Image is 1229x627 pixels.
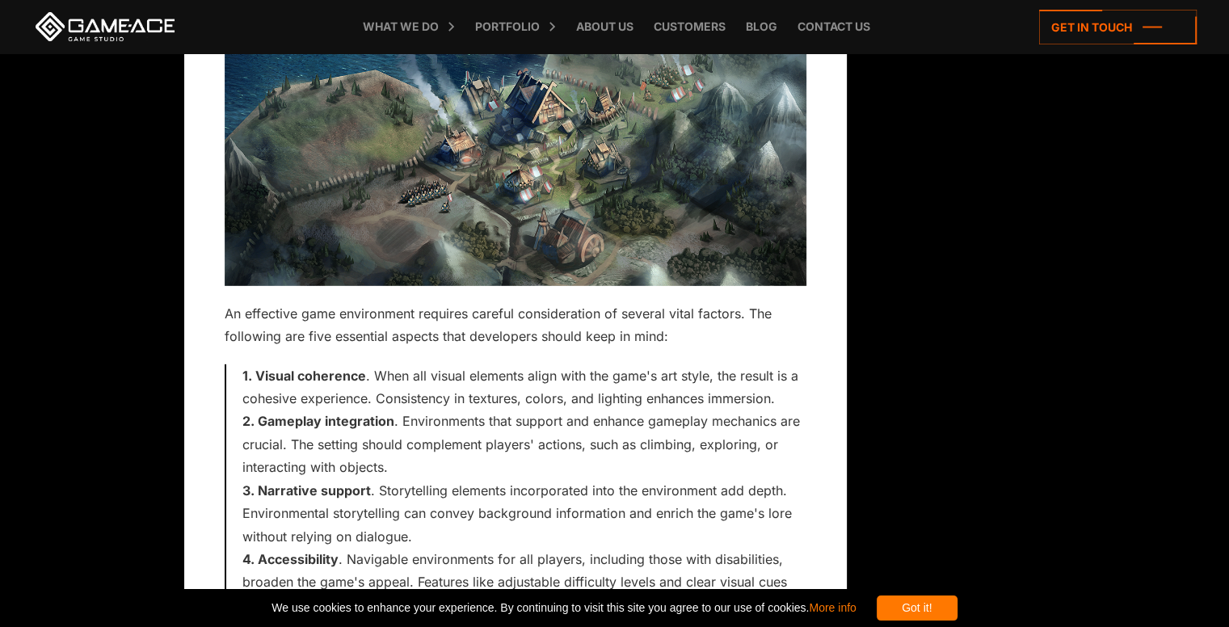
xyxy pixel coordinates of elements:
[255,368,366,384] strong: Visual coherence
[809,601,856,614] a: More info
[225,8,806,286] img: game environment design
[242,364,806,410] li: . When all visual elements align with the game's art style, the result is a cohesive experience. ...
[258,413,394,429] strong: Gameplay integration
[242,479,806,548] li: . Storytelling elements incorporated into the environment add depth. Environmental storytelling c...
[242,410,806,478] li: . Environments that support and enhance gameplay mechanics are crucial. The setting should comple...
[877,595,958,621] div: Got it!
[1039,10,1197,44] a: Get in touch
[225,302,806,348] p: An effective game environment requires careful consideration of several vital factors. The follow...
[271,595,856,621] span: We use cookies to enhance your experience. By continuing to visit this site you agree to our use ...
[242,548,806,616] li: . Navigable environments for all players, including those with disabilities, broaden the game's a...
[258,551,339,567] strong: Accessibility
[258,482,371,499] strong: Narrative support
